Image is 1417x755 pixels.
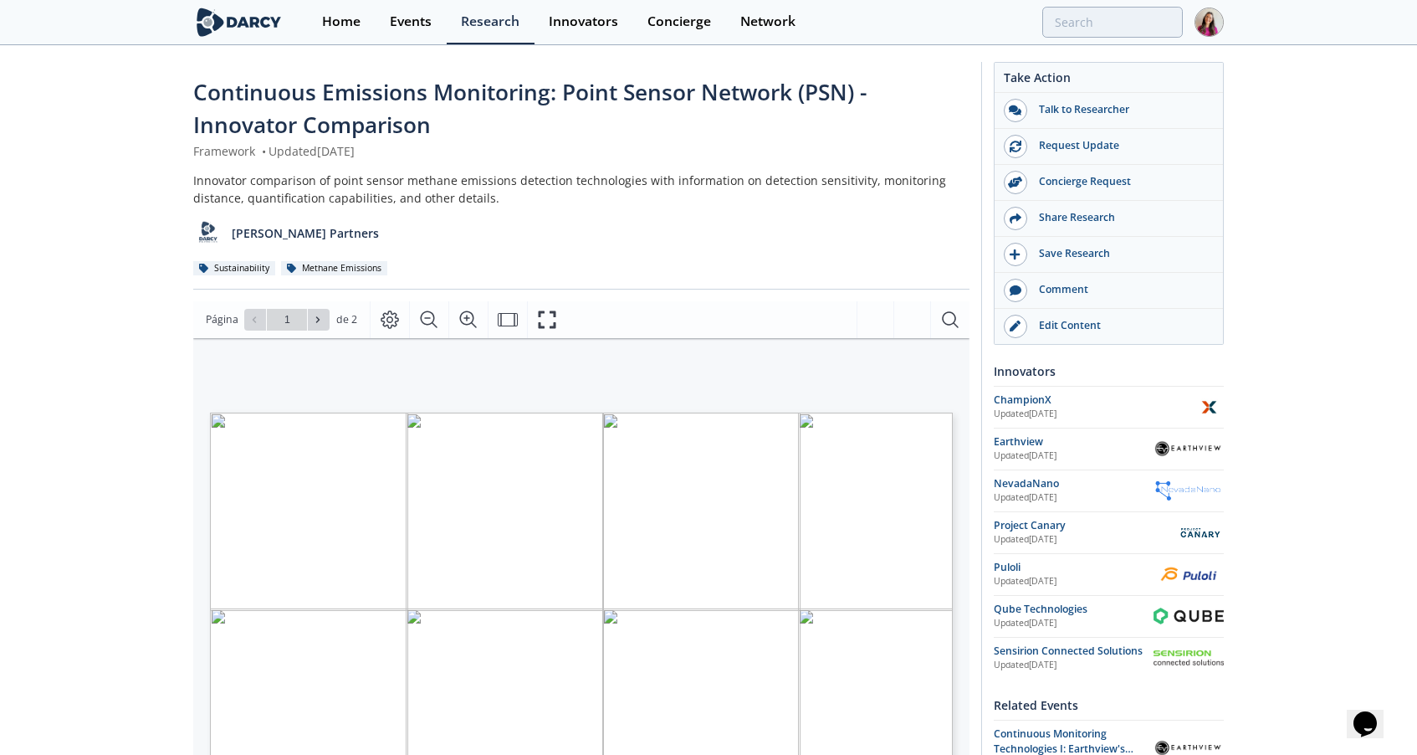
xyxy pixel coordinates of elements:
div: Methane Emissions [281,261,387,276]
div: Updated [DATE] [994,408,1194,421]
div: Updated [DATE] [994,491,1154,505]
div: Concierge Request [1027,174,1215,189]
div: Updated [DATE] [994,617,1154,630]
div: ChampionX [994,393,1194,408]
a: Earthview Updated[DATE] Earthview [994,434,1224,464]
img: Profile [1194,8,1224,37]
div: Innovators [994,357,1224,386]
img: ChampionX [1194,393,1224,422]
iframe: chat widget [1347,688,1400,738]
img: NevadaNano [1154,480,1224,501]
div: Concierge [647,15,711,28]
img: logo-wide.svg [193,8,284,37]
a: Sensirion Connected Solutions Updated[DATE] Sensirion Connected Solutions [994,644,1224,673]
span: Continuous Emissions Monitoring: Point Sensor Network (PSN) - Innovator Comparison [193,77,867,140]
div: Request Update [1027,138,1215,153]
img: Earthview [1154,439,1224,457]
div: Sustainability [193,261,275,276]
div: Updated [DATE] [994,659,1154,672]
div: Home [322,15,361,28]
input: Advanced Search [1042,7,1183,38]
div: Edit Content [1027,318,1215,333]
span: • [258,143,269,159]
img: Sensirion Connected Solutions [1154,650,1224,665]
div: Related Events [994,691,1224,720]
div: Earthview [994,434,1154,449]
div: Talk to Researcher [1027,102,1215,117]
div: Updated [DATE] [994,449,1154,463]
a: Puloli Updated[DATE] Puloli [994,560,1224,589]
img: Project Canary [1177,518,1224,547]
a: NevadaNano Updated[DATE] NevadaNano [994,476,1224,506]
div: Updated [DATE] [994,533,1177,547]
div: Framework Updated [DATE] [193,142,969,160]
div: Qube Technologies [994,602,1154,617]
div: Share Research [1027,210,1215,225]
p: [PERSON_NAME] Partners [232,224,379,242]
div: Network [740,15,795,28]
div: Research [461,15,519,28]
div: Events [390,15,432,28]
div: Take Action [995,69,1223,93]
div: Sensirion Connected Solutions [994,644,1154,659]
div: Innovator comparison of point sensor methane emissions detection technologies with information on... [193,172,969,207]
a: Edit Content [995,309,1223,344]
div: Save Research [1027,246,1215,261]
a: ChampionX Updated[DATE] ChampionX [994,393,1224,422]
img: Qube Technologies [1154,608,1224,624]
a: Project Canary Updated[DATE] Project Canary [994,518,1224,547]
a: Qube Technologies Updated[DATE] Qube Technologies [994,602,1224,631]
div: NevadaNano [994,476,1154,491]
img: Puloli [1154,562,1224,586]
div: Innovators [549,15,618,28]
div: Comment [1027,282,1215,297]
div: Project Canary [994,518,1177,533]
div: Updated [DATE] [994,575,1154,588]
div: Puloli [994,560,1154,575]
